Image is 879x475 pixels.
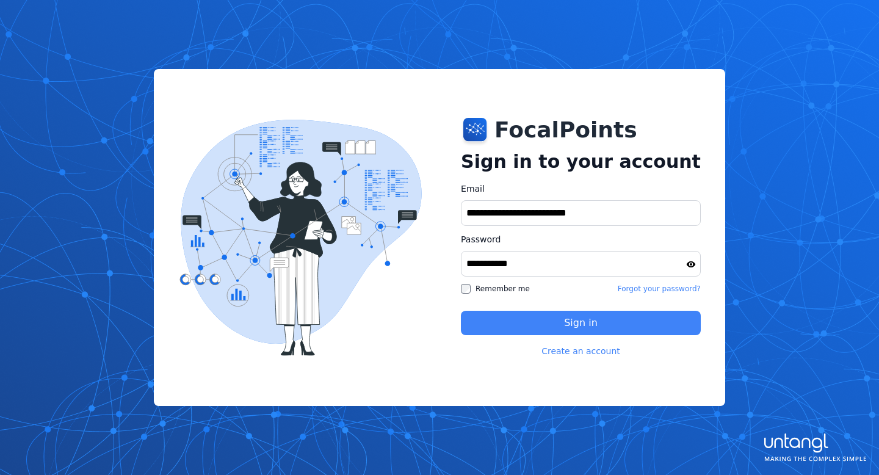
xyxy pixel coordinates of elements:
[461,284,471,294] input: Remember me
[461,183,701,195] label: Email
[461,284,530,294] label: Remember me
[461,311,701,335] button: Sign in
[461,151,701,173] h2: Sign in to your account
[461,233,701,246] label: Password
[618,284,701,294] a: Forgot your password?
[494,118,637,142] h1: FocalPoints
[541,345,620,357] a: Create an account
